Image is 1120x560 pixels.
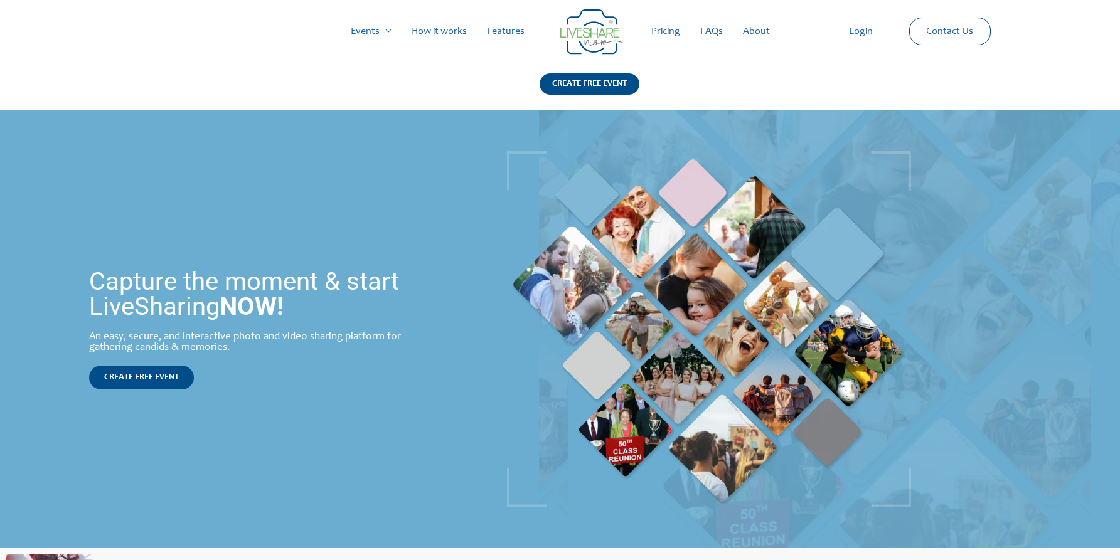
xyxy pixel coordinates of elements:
[89,366,194,389] a: CREATE FREE EVENT
[641,11,690,51] a: Pricing
[89,332,446,353] div: An easy, secure, and interactive photo and video sharing platform for gathering candids & memories.
[540,73,639,95] div: CREATE FREE EVENT
[839,11,883,51] a: Login
[477,11,535,51] a: Features
[89,269,446,319] h1: Capture the moment & start LiveSharing
[402,11,477,51] a: How it works
[916,18,983,45] a: Contact Us
[341,11,402,51] a: Events
[22,11,1098,51] nav: Site Navigation
[220,292,284,321] strong: NOW!
[560,9,623,55] img: Group 14 | Live Photo Slideshow for Events | Create Free Events Album for Any Occasion
[507,151,911,507] img: LiveShare Moment | Live Photo Slideshow for Events | Create Free Events Album for Any Occasion
[733,11,780,51] a: About
[540,73,639,110] a: CREATE FREE EVENT
[104,373,179,382] span: CREATE FREE EVENT
[690,11,733,51] a: FAQs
